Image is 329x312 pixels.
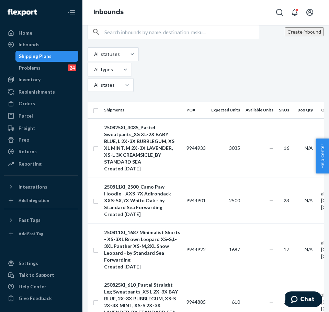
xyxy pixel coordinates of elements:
a: Add Fast Tag [4,228,78,239]
span: N/A [305,145,313,151]
div: Reporting [19,160,42,167]
div: Home [19,29,32,36]
a: Parcel [4,110,78,121]
a: Freight [4,123,78,134]
button: Integrations [4,181,78,192]
div: Returns [19,148,37,155]
a: Home [4,27,78,38]
span: — [269,247,273,252]
a: Problems24 [15,62,79,73]
div: Prep [19,136,29,143]
th: Available Units [243,102,276,118]
div: 250811XI_2500_Camo Paw Hoodie - XXS-7X Adirondack XXS-5X,7X White Oak - by Standard Sea Forwarding [104,183,181,211]
div: Fast Tags [19,217,41,224]
div: 24 [68,64,76,71]
a: Reporting [4,158,78,169]
button: Fast Tags [4,215,78,226]
a: Inventory [4,74,78,85]
span: — [269,197,273,203]
a: Inbounds [93,8,124,16]
span: — [269,145,273,151]
div: Integrations [19,183,47,190]
ol: breadcrumbs [88,2,129,22]
div: 250825XI_3035_Pastel Sweatpants_XS XL-2X BABY BLUE, L 2X-3X BUBBLEGUM, XS XL MINT, M 2X-3X LAVEND... [104,124,181,165]
input: All statuses [93,51,94,58]
div: Created [DATE] [104,211,181,218]
th: SKUs [276,102,295,118]
td: 9944922 [184,223,208,276]
th: Shipments [101,102,184,118]
button: Create inbound [285,27,324,36]
button: Talk to Support [4,269,78,280]
div: Settings [19,260,38,267]
div: Give Feedback [19,295,52,302]
div: Parcel [19,112,33,119]
button: Help Center [316,139,329,173]
div: Replenishments [19,88,55,95]
div: Add Integration [19,197,49,203]
span: 1687 [229,247,240,252]
th: PO# [184,102,208,118]
iframe: Opens a widget where you can chat to one of our agents [285,291,322,309]
button: Open account menu [303,5,317,19]
div: Inbounds [19,41,39,48]
span: 2500 [229,197,240,203]
span: N/A [305,247,313,252]
a: Inbounds [4,39,78,50]
span: — [269,299,273,305]
th: Expected Units [208,102,243,118]
a: Returns [4,146,78,157]
button: Close Navigation [65,5,78,19]
img: Flexport logo [8,9,37,16]
input: Search inbounds by name, destination, msku... [104,25,259,39]
span: 610 [232,299,240,305]
a: Prep [4,134,78,145]
div: Talk to Support [19,272,54,278]
span: 16 [284,145,289,151]
th: Box Qty [295,102,318,118]
td: 9944901 [184,178,208,223]
button: Give Feedback [4,293,78,304]
span: 14 [284,299,289,305]
input: All states [93,82,94,88]
a: Orders [4,98,78,109]
button: Open Search Box [273,5,286,19]
div: 250811XI_1687 Minimalist Shorts - XS-3XL Brown Leopard XS-S,L-3XL Panther XS-M,2XL Snow Leopard -... [104,229,181,263]
a: Add Integration [4,195,78,206]
div: Help Center [19,283,46,290]
div: Orders [19,100,35,107]
td: 9944933 [184,118,208,178]
span: N/A [305,197,313,203]
span: 23 [284,197,289,203]
div: Created [DATE] [104,165,181,172]
a: Replenishments [4,86,78,97]
div: Inventory [19,76,41,83]
button: Open notifications [288,5,302,19]
div: Created [DATE] [104,263,181,270]
a: Shipping Plans [15,51,79,62]
span: 3035 [229,145,240,151]
div: Problems [19,64,41,71]
div: Freight [19,125,35,132]
div: Shipping Plans [19,53,52,60]
input: All types [93,66,94,73]
div: Add Fast Tag [19,231,43,237]
a: Settings [4,258,78,269]
a: Help Center [4,281,78,292]
span: 17 [284,247,289,252]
